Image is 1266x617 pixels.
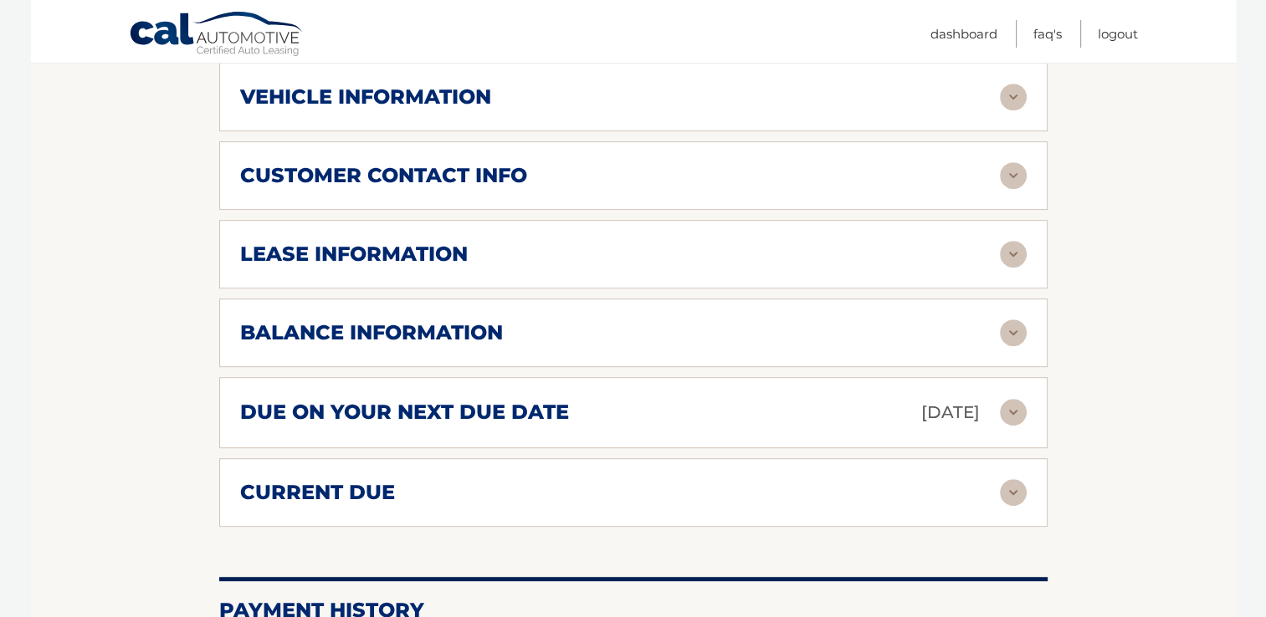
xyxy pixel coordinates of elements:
[129,11,305,59] a: Cal Automotive
[240,480,395,505] h2: current due
[240,320,503,345] h2: balance information
[240,84,491,110] h2: vehicle information
[921,398,980,427] p: [DATE]
[1098,20,1138,48] a: Logout
[1000,399,1027,426] img: accordion-rest.svg
[1000,162,1027,189] img: accordion-rest.svg
[1000,479,1027,506] img: accordion-rest.svg
[240,163,527,188] h2: customer contact info
[1033,20,1062,48] a: FAQ's
[1000,319,1027,346] img: accordion-rest.svg
[1000,84,1027,110] img: accordion-rest.svg
[930,20,997,48] a: Dashboard
[1000,241,1027,268] img: accordion-rest.svg
[240,400,569,425] h2: due on your next due date
[240,242,468,267] h2: lease information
